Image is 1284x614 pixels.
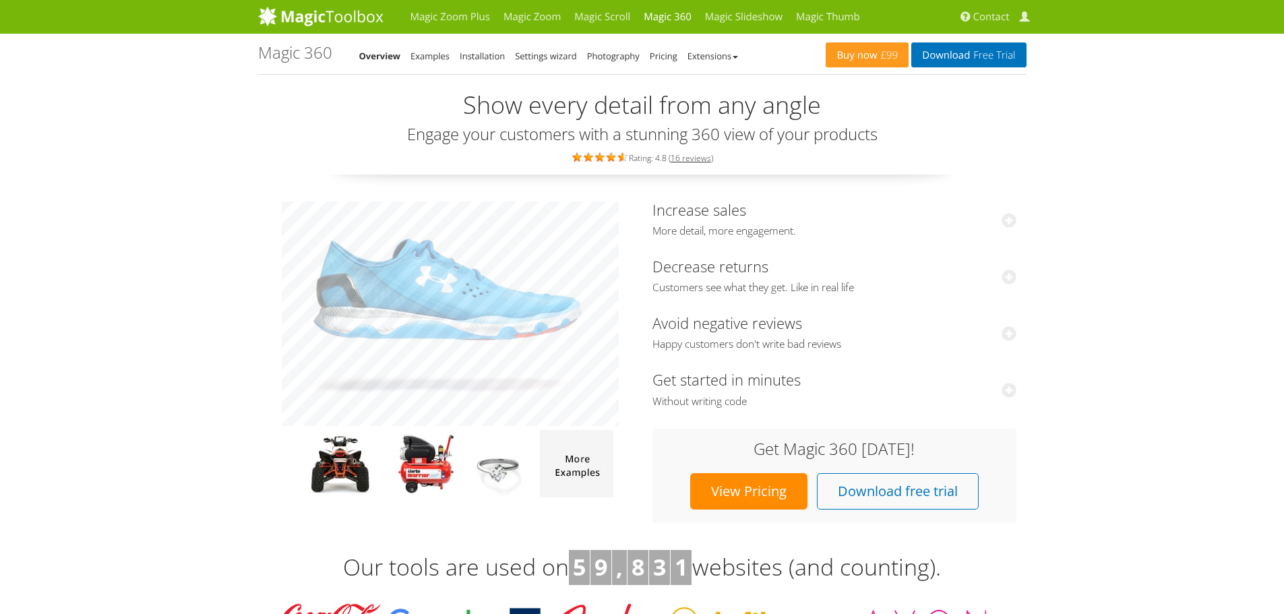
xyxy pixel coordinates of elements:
b: 5 [573,551,586,582]
span: Customers see what they get. Like in real life [652,281,1016,295]
b: 3 [653,551,666,582]
a: Photography [587,50,640,62]
a: DownloadFree Trial [911,42,1026,67]
a: Settings wizard [515,50,577,62]
h3: Our tools are used on websites (and counting). [258,550,1027,585]
b: 1 [675,551,687,582]
span: Happy customers don't write bad reviews [652,338,1016,351]
a: Overview [359,50,401,62]
h1: Magic 360 [258,44,332,61]
a: Extensions [687,50,738,62]
b: , [616,551,623,582]
h3: Engage your customers with a stunning 360 view of your products [258,125,1027,143]
a: Examples [410,50,450,62]
a: Increase salesMore detail, more engagement. [652,199,1016,238]
img: more magic 360 demos [540,430,613,497]
a: 16 reviews [671,152,711,164]
div: Rating: 4.8 ( ) [258,150,1027,164]
a: Download free trial [817,473,979,510]
span: Without writing code [652,395,1016,408]
a: Pricing [650,50,677,62]
a: Decrease returnsCustomers see what they get. Like in real life [652,256,1016,295]
a: Avoid negative reviewsHappy customers don't write bad reviews [652,313,1016,351]
a: View Pricing [690,473,807,510]
a: Installation [460,50,505,62]
h3: Get Magic 360 [DATE]! [666,440,1003,458]
a: Get started in minutesWithout writing code [652,369,1016,408]
span: Free Trial [970,50,1015,61]
span: Contact [973,10,1010,24]
span: More detail, more engagement. [652,224,1016,238]
img: MagicToolbox.com - Image tools for your website [258,6,384,26]
b: 8 [632,551,644,582]
span: £99 [878,50,898,61]
b: 9 [594,551,607,582]
h2: Show every detail from any angle [258,92,1027,119]
a: Buy now£99 [826,42,909,67]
